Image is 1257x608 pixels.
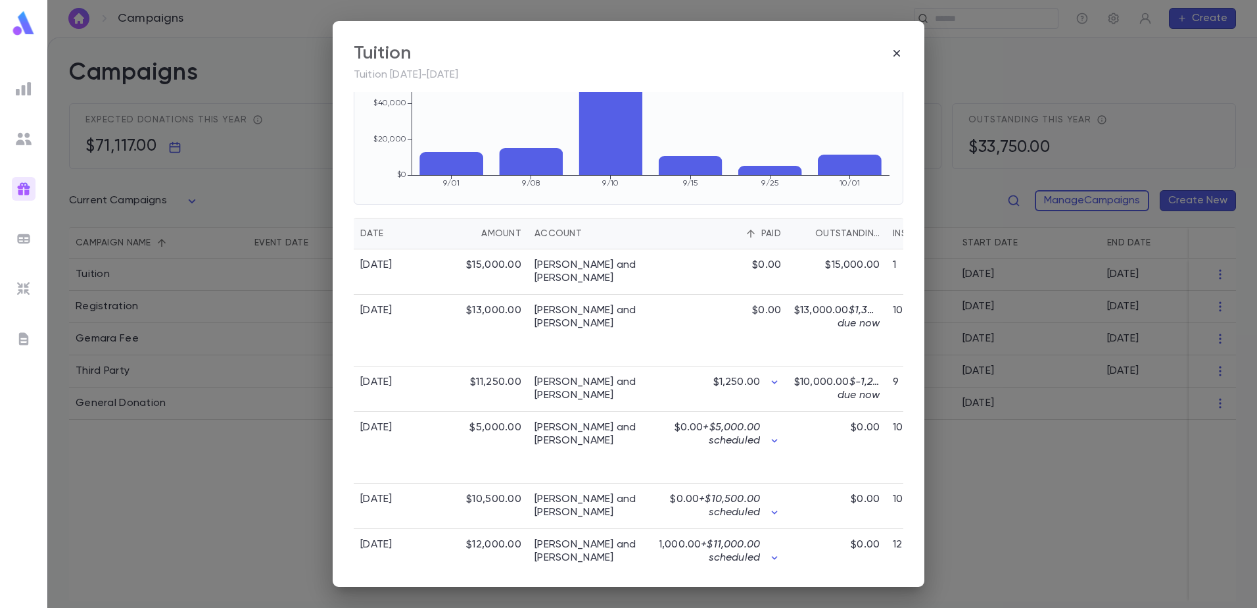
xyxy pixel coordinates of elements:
[825,259,880,272] p: $15,000.00
[851,538,880,551] p: $0.00
[794,223,815,244] button: Sort
[16,231,32,247] img: batches_grey.339ca447c9d9533ef1741baa751efc33.svg
[481,218,521,249] div: Amount
[534,259,653,285] a: [PERSON_NAME] and [PERSON_NAME]
[354,42,411,64] div: Tuition
[528,218,659,249] div: Account
[360,538,392,551] div: [DATE]
[761,179,778,188] tspan: 9/25
[582,223,603,244] button: Sort
[653,538,760,565] p: $1,000.00
[442,412,528,484] div: $5,000.00
[16,281,32,297] img: imports_grey.530a8a0e642e233f2baf0ef88e8c9fcb.svg
[11,11,37,36] img: logo
[893,538,902,551] p: 12
[16,131,32,147] img: students_grey.60c7aba0da46da39d6d829b817ac14fc.svg
[666,421,760,447] p: $0.00
[893,376,899,389] p: 9
[373,135,406,143] tspan: $20,000
[383,223,404,244] button: Sort
[360,493,392,506] div: [DATE]
[666,493,760,519] p: $0.00
[840,179,860,188] tspan: 10/01
[886,249,965,295] div: 1
[788,218,886,249] div: Outstanding
[16,331,32,347] img: letters_grey.7941b92b52307dd3b8a917253454ce1c.svg
[443,179,460,188] tspan: 9/01
[851,421,880,434] p: $0.00
[522,179,540,188] tspan: 9/08
[360,376,392,389] div: [DATE]
[794,376,880,402] p: $10,000.00
[838,305,897,329] span: $1,300.00 due now
[16,181,32,197] img: campaigns_gradient.17ab1fa96dd0f67c2e976ce0b3818124.svg
[761,218,781,249] div: Paid
[713,376,760,389] p: $1,250.00
[16,81,32,97] img: reports_grey.c525e4749d1bce6a11f5fe2a8de1b229.svg
[354,218,442,249] div: Date
[460,223,481,244] button: Sort
[838,377,901,401] span: $-1,250.00 due now
[893,421,903,434] p: 10
[534,493,653,519] a: [PERSON_NAME] and [PERSON_NAME]
[360,304,392,317] div: [DATE]
[794,304,880,330] p: $13,000.00
[360,421,392,434] div: [DATE]
[442,249,528,295] div: $15,000.00
[534,421,653,447] a: [PERSON_NAME] and [PERSON_NAME]
[701,540,760,563] span: + $11,000.00 scheduled
[893,493,903,506] p: 10
[703,422,760,446] span: + $5,000.00 scheduled
[534,218,582,249] div: Account
[442,484,528,529] div: $10,500.00
[397,170,406,179] tspan: $0
[752,259,781,272] p: $0.00
[886,218,965,249] div: Installments
[354,68,903,82] p: Tuition [DATE]-[DATE]
[752,304,781,317] p: $0.00
[740,223,761,244] button: Sort
[699,494,760,518] span: + $10,500.00 scheduled
[442,529,528,574] div: $12,000.00
[373,99,406,107] tspan: $40,000
[360,259,392,272] div: [DATE]
[534,376,653,402] a: [PERSON_NAME] and [PERSON_NAME]
[442,295,528,367] div: $13,000.00
[360,218,383,249] div: Date
[442,218,528,249] div: Amount
[534,304,653,330] a: [PERSON_NAME] and [PERSON_NAME]
[851,493,880,506] p: $0.00
[602,179,619,188] tspan: 9/10
[893,218,937,249] div: Installments
[442,367,528,412] div: $11,250.00
[683,179,698,188] tspan: 9/15
[534,538,653,565] a: [PERSON_NAME] and [PERSON_NAME]
[815,218,880,249] div: Outstanding
[893,304,903,317] p: 10
[659,218,788,249] div: Paid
